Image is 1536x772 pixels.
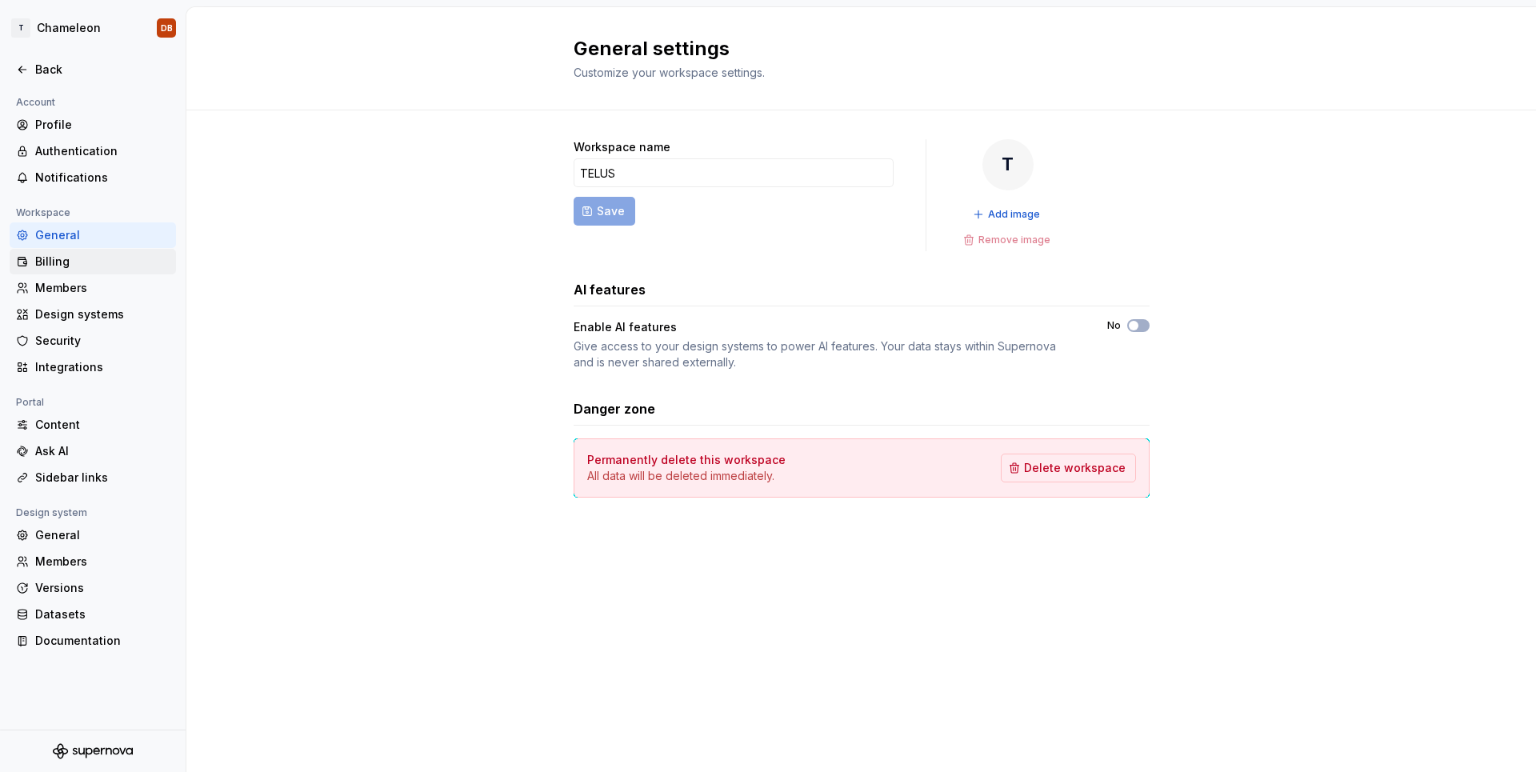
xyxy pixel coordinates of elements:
[35,359,170,375] div: Integrations
[10,203,77,222] div: Workspace
[587,468,786,484] p: All data will be deleted immediately.
[10,328,176,354] a: Security
[10,57,176,82] a: Back
[988,208,1040,221] span: Add image
[35,143,170,159] div: Authentication
[10,112,176,138] a: Profile
[35,254,170,270] div: Billing
[35,417,170,433] div: Content
[35,62,170,78] div: Back
[968,203,1047,226] button: Add image
[10,522,176,548] a: General
[10,549,176,574] a: Members
[1107,319,1121,332] label: No
[574,338,1078,370] div: Give access to your design systems to power AI features. Your data stays within Supernova and is ...
[35,280,170,296] div: Members
[10,628,176,654] a: Documentation
[574,399,655,418] h3: Danger zone
[10,575,176,601] a: Versions
[3,10,182,46] button: TChameleonDB
[35,117,170,133] div: Profile
[10,412,176,438] a: Content
[35,633,170,649] div: Documentation
[35,606,170,622] div: Datasets
[10,438,176,464] a: Ask AI
[10,165,176,190] a: Notifications
[10,302,176,327] a: Design systems
[10,275,176,301] a: Members
[574,280,646,299] h3: AI features
[574,36,1130,62] h2: General settings
[10,503,94,522] div: Design system
[10,138,176,164] a: Authentication
[35,170,170,186] div: Notifications
[574,66,765,79] span: Customize your workspace settings.
[35,227,170,243] div: General
[35,580,170,596] div: Versions
[587,452,786,468] h4: Permanently delete this workspace
[10,393,50,412] div: Portal
[10,93,62,112] div: Account
[574,139,670,155] label: Workspace name
[53,743,133,759] svg: Supernova Logo
[10,354,176,380] a: Integrations
[35,333,170,349] div: Security
[37,20,101,36] div: Chameleon
[10,249,176,274] a: Billing
[35,306,170,322] div: Design systems
[1024,460,1126,476] span: Delete workspace
[35,470,170,486] div: Sidebar links
[574,319,677,335] div: Enable AI features
[35,443,170,459] div: Ask AI
[35,527,170,543] div: General
[1001,454,1136,482] button: Delete workspace
[982,139,1034,190] div: T
[10,602,176,627] a: Datasets
[11,18,30,38] div: T
[10,465,176,490] a: Sidebar links
[161,22,173,34] div: DB
[10,222,176,248] a: General
[35,554,170,570] div: Members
